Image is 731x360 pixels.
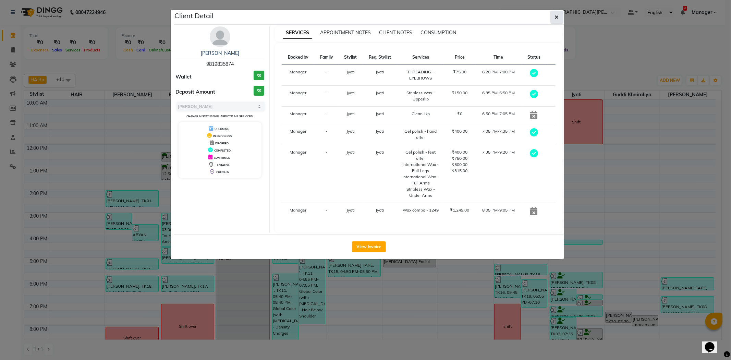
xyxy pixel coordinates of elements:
[401,207,440,213] div: Wax combo - 1249
[213,134,232,138] span: IN PROGRESS
[346,111,355,116] span: Jyoti
[282,203,315,220] td: Manager
[282,145,315,203] td: Manager
[216,170,229,174] span: CHECK-IN
[315,65,339,86] td: -
[448,128,471,134] div: ₹400.00
[376,69,384,74] span: Jyoti
[376,207,384,213] span: Jyoti
[475,50,522,65] th: Time
[401,174,440,186] div: International Wax - Full Arms
[448,207,471,213] div: ₹1,249.00
[448,69,471,75] div: ₹75.00
[315,145,339,203] td: -
[363,50,397,65] th: Req. Stylist
[254,71,264,81] h3: ₹0
[379,29,412,36] span: CLIENT NOTES
[315,107,339,124] td: -
[315,124,339,145] td: -
[401,128,440,141] div: Gel polish - hand offer
[352,241,386,252] button: View Invoice
[444,50,475,65] th: Price
[175,11,214,21] h5: Client Detail
[315,203,339,220] td: -
[210,26,230,47] img: avatar
[376,149,384,155] span: Jyoti
[401,186,440,199] div: Stripless Wax - Under Arms
[475,107,522,124] td: 6:50 PM-7:05 PM
[376,90,384,95] span: Jyoti
[201,50,239,56] a: [PERSON_NAME]
[282,124,315,145] td: Manager
[339,50,362,65] th: Stylist
[346,207,355,213] span: Jyoti
[397,50,444,65] th: Services
[206,61,234,67] span: 9819835874
[346,69,355,74] span: Jyoti
[376,129,384,134] span: Jyoti
[214,156,230,159] span: CONFIRMED
[282,50,315,65] th: Booked by
[283,27,312,39] span: SERVICES
[401,90,440,102] div: Stripless Wax - Upperlip
[401,69,440,81] div: THREADING - EYEBROWS
[215,163,230,167] span: TENTATIVE
[254,86,264,96] h3: ₹0
[315,86,339,107] td: -
[215,142,229,145] span: DROPPED
[346,129,355,134] span: Jyoti
[448,168,471,174] div: ₹315.00
[315,50,339,65] th: Family
[448,111,471,117] div: ₹0
[176,73,192,81] span: Wallet
[214,149,231,152] span: COMPLETED
[448,149,471,155] div: ₹400.00
[475,86,522,107] td: 6:35 PM-6:50 PM
[522,50,546,65] th: Status
[448,161,471,168] div: ₹500.00
[176,88,216,96] span: Deposit Amount
[346,149,355,155] span: Jyoti
[282,86,315,107] td: Manager
[475,124,522,145] td: 7:05 PM-7:35 PM
[421,29,456,36] span: CONSUMPTION
[448,155,471,161] div: ₹750.00
[282,65,315,86] td: Manager
[401,111,440,117] div: Clean-Up
[401,161,440,174] div: International Wax - Full Legs
[186,115,253,118] small: Change in status will apply to all services.
[376,111,384,116] span: Jyoti
[475,65,522,86] td: 6:20 PM-7:00 PM
[475,145,522,203] td: 7:35 PM-9:20 PM
[702,333,724,353] iframe: chat widget
[215,127,229,131] span: UPCOMING
[401,149,440,161] div: Gel polish - feet offer
[320,29,371,36] span: APPOINTMENT NOTES
[475,203,522,220] td: 8:05 PM-9:05 PM
[282,107,315,124] td: Manager
[346,90,355,95] span: Jyoti
[448,90,471,96] div: ₹150.00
